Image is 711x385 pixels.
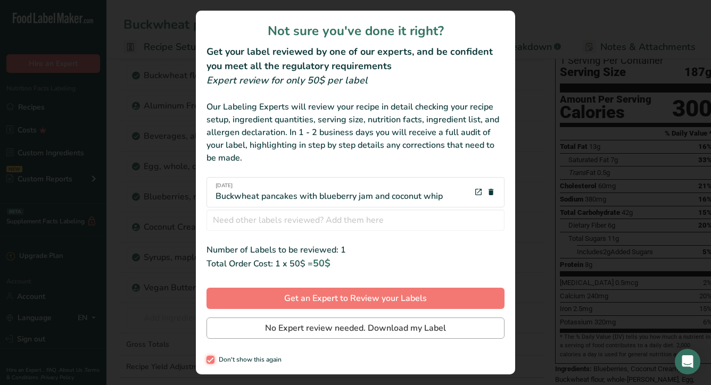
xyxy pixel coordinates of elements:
div: Expert review for only 50$ per label [206,73,505,88]
div: Our Labeling Experts will review your recipe in detail checking your recipe setup, ingredient qua... [206,101,505,164]
h2: Get your label reviewed by one of our experts, and be confident you meet all the regulatory requi... [206,45,505,73]
input: Need other labels reviewed? Add them here [206,210,505,231]
button: No Expert review needed. Download my Label [206,317,505,339]
div: Number of Labels to be reviewed: 1 [206,244,505,256]
span: No Expert review needed. Download my Label [265,322,446,334]
span: Don't show this again [214,356,282,364]
button: Get an Expert to Review your Labels [206,288,505,309]
div: Buckwheat pancakes with blueberry jam and coconut whip [216,182,443,203]
span: 50$ [313,257,330,270]
div: Total Order Cost: 1 x 50$ = [206,256,505,271]
div: Open Intercom Messenger [675,349,700,374]
span: [DATE] [216,182,443,190]
span: Get an Expert to Review your Labels [284,292,427,305]
h1: Not sure you've done it right? [206,21,505,40]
